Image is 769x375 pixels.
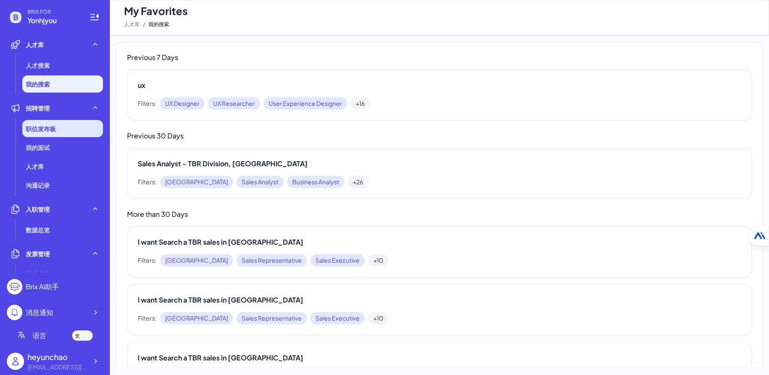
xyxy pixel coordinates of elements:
span: My Favorites [124,4,188,18]
span: User Experience Designer [263,97,347,110]
span: Filters: [138,314,157,323]
span: 月度账单 [26,270,50,279]
span: 语言 [33,330,46,341]
span: 招聘管理 [26,104,50,112]
span: [GEOGRAPHIC_DATA] [160,176,233,188]
h2: I want Search a TBR sales in [GEOGRAPHIC_DATA] [138,237,741,247]
span: Filters: [138,256,157,265]
h2: ux [138,80,741,90]
span: Yonhjyou [27,15,79,26]
div: heyunchao [27,351,88,363]
span: 发票管理 [26,249,50,258]
span: UX Researcher [208,97,260,110]
span: Sales Executive [310,254,365,267]
span: Filters: [138,99,157,108]
span: +10 [368,312,388,324]
span: Business Analyst [287,176,344,188]
span: Sales Representative [236,254,307,267]
div: Brix AI助手 [26,282,59,292]
span: +10 [368,254,388,267]
div: cheivhe@gmail.com [27,363,88,372]
h3: Previous 30 Days [127,131,752,141]
span: Filters: [138,177,157,186]
span: 我的搜索 [148,19,169,30]
h2: I want Search a TBR sales in [GEOGRAPHIC_DATA] [138,353,741,363]
span: Sales Representative [236,312,307,324]
span: Sales Analyst [236,176,284,188]
span: [GEOGRAPHIC_DATA] [160,254,233,267]
span: 职位发布板 [26,124,56,133]
span: BRIX FOR [27,9,79,15]
span: 我的面试 [26,143,50,152]
span: 我的搜索 [26,80,50,88]
span: Sales Executive [310,312,365,324]
span: 人才库 [26,40,44,49]
span: 数据总览 [26,225,50,234]
span: 沟通记录 [26,181,50,189]
span: +26 [348,176,368,188]
span: 人才库 [26,162,44,171]
span: +16 [351,97,370,110]
span: 人才搜索 [26,61,50,69]
h3: Previous 7 Days [127,52,752,63]
span: [GEOGRAPHIC_DATA] [160,312,233,324]
span: 入职管理 [26,205,50,213]
span: / [143,19,145,30]
h2: I want Search a TBR sales in [GEOGRAPHIC_DATA] [138,295,741,305]
h3: More than 30 Days [127,209,752,219]
div: 消息通知 [26,307,53,318]
h2: Sales Analyst - TBR Division, [GEOGRAPHIC_DATA] [138,159,741,169]
span: UX Designer [160,97,205,110]
img: user_logo.png [7,353,24,370]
